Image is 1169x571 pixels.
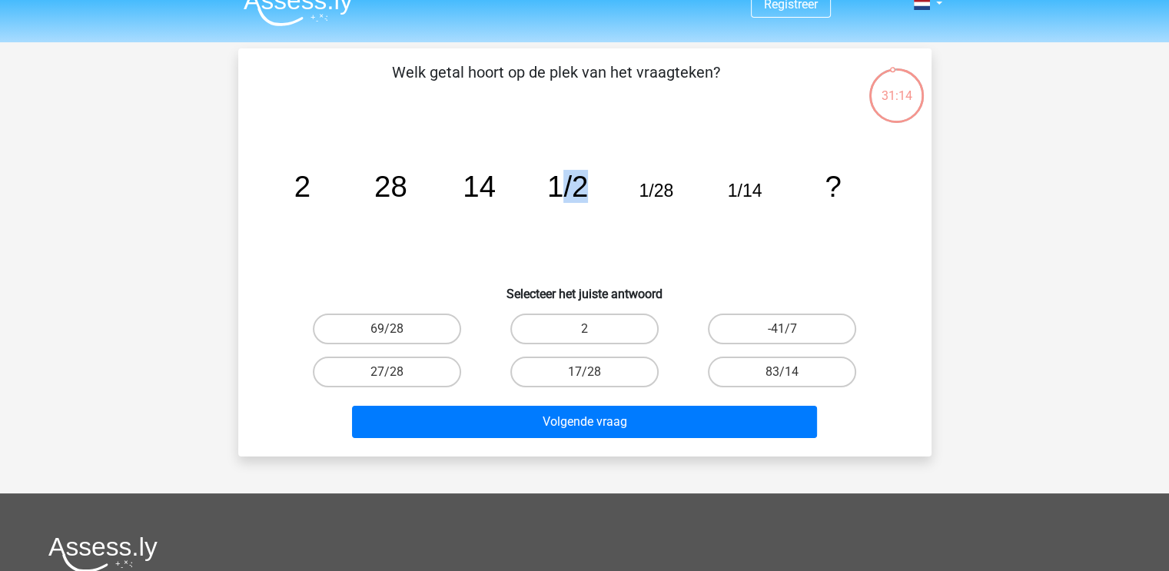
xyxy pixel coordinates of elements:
label: 27/28 [313,357,461,387]
div: 31:14 [868,67,925,105]
label: 17/28 [510,357,659,387]
label: -41/7 [708,314,856,344]
tspan: 1/2 [547,170,588,203]
p: Welk getal hoort op de plek van het vraagteken? [263,61,849,107]
tspan: 1/14 [727,181,762,201]
button: Volgende vraag [352,406,817,438]
label: 83/14 [708,357,856,387]
tspan: 28 [374,170,407,203]
tspan: 2 [294,170,310,203]
label: 2 [510,314,659,344]
tspan: 14 [463,170,496,203]
h6: Selecteer het juiste antwoord [263,274,907,301]
tspan: ? [825,170,841,203]
tspan: 1/28 [639,181,673,201]
label: 69/28 [313,314,461,344]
